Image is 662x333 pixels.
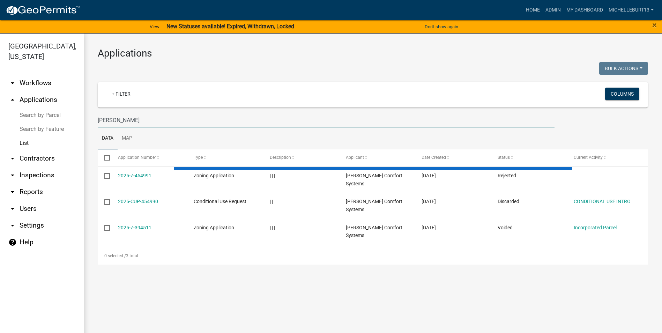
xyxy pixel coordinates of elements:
[98,127,118,150] a: Data
[422,173,436,178] span: 07/25/2025
[652,20,657,30] span: ×
[8,221,17,230] i: arrow_drop_down
[8,238,17,246] i: help
[187,149,263,166] datatable-header-cell: Type
[263,149,339,166] datatable-header-cell: Description
[605,88,639,100] button: Columns
[567,149,643,166] datatable-header-cell: Current Activity
[118,127,136,150] a: Map
[574,199,631,204] a: CONDITIONAL USE INTRO
[98,113,555,127] input: Search for applications
[8,154,17,163] i: arrow_drop_down
[8,96,17,104] i: arrow_drop_up
[652,21,657,29] button: Close
[118,155,156,160] span: Application Number
[194,199,246,204] span: Conditional Use Request
[606,3,656,17] a: michelleburt13
[194,155,203,160] span: Type
[491,149,567,166] datatable-header-cell: Status
[346,199,402,212] span: Haley Comfort Systems
[270,225,275,230] span: | | |
[498,155,510,160] span: Status
[118,225,151,230] a: 2025-Z-394511
[118,199,158,204] a: 2025-CUP-454990
[498,199,519,204] span: Discarded
[574,155,603,160] span: Current Activity
[523,3,543,17] a: Home
[111,149,187,166] datatable-header-cell: Application Number
[498,173,516,178] span: Rejected
[147,21,162,32] a: View
[543,3,564,17] a: Admin
[8,188,17,196] i: arrow_drop_down
[415,149,491,166] datatable-header-cell: Date Created
[599,62,648,75] button: Bulk Actions
[422,155,446,160] span: Date Created
[8,171,17,179] i: arrow_drop_down
[194,173,234,178] span: Zoning Application
[270,173,275,178] span: | | |
[98,149,111,166] datatable-header-cell: Select
[574,225,617,230] a: Incorporated Parcel
[422,21,461,32] button: Don't show again
[8,205,17,213] i: arrow_drop_down
[98,247,648,265] div: 3 total
[194,225,234,230] span: Zoning Application
[498,225,513,230] span: Voided
[346,155,364,160] span: Applicant
[339,149,415,166] datatable-header-cell: Applicant
[422,225,436,230] span: 03/25/2025
[270,199,273,204] span: | |
[270,155,291,160] span: Description
[422,199,436,204] span: 07/25/2025
[8,79,17,87] i: arrow_drop_down
[346,225,402,238] span: Haley Comfort Systems
[166,23,294,30] strong: New Statuses available! Expired, Withdrawn, Locked
[106,88,136,100] a: + Filter
[104,253,126,258] span: 0 selected /
[564,3,606,17] a: My Dashboard
[98,47,648,59] h3: Applications
[346,173,402,186] span: Haley Comfort Systems
[118,173,151,178] a: 2025-Z-454991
